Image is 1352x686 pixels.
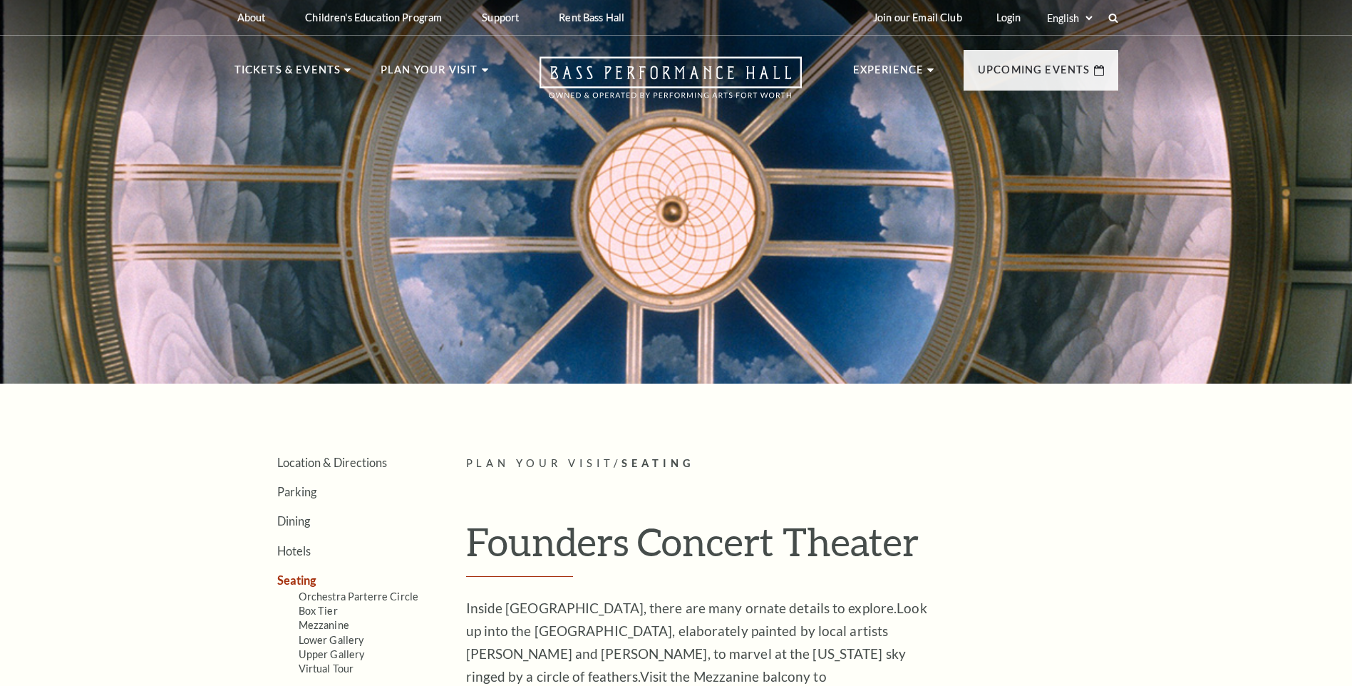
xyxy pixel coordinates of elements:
a: Box Tier [299,605,338,617]
select: Select: [1044,11,1095,25]
p: Rent Bass Hall [559,11,624,24]
p: Experience [853,61,924,87]
a: Lower Gallery [299,634,364,646]
a: Parking [277,485,316,498]
p: Children's Education Program [305,11,442,24]
p: Support [482,11,519,24]
p: Upcoming Events [978,61,1090,87]
a: Upper Gallery [299,648,365,660]
h1: Founders Concert Theater [466,518,1118,577]
span: Plan Your Visit [466,457,614,469]
p: About [237,11,266,24]
a: Hotels [277,544,311,558]
span: Seating [621,457,695,469]
p: / [466,455,1118,473]
a: Virtual Tour [299,662,354,675]
a: Dining [277,514,310,528]
a: Location & Directions [277,456,387,469]
p: Plan Your Visit [381,61,478,87]
a: Seating [277,573,316,587]
a: Mezzanine [299,619,349,631]
p: Tickets & Events [234,61,341,87]
a: Orchestra Parterre Circle [299,590,419,603]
